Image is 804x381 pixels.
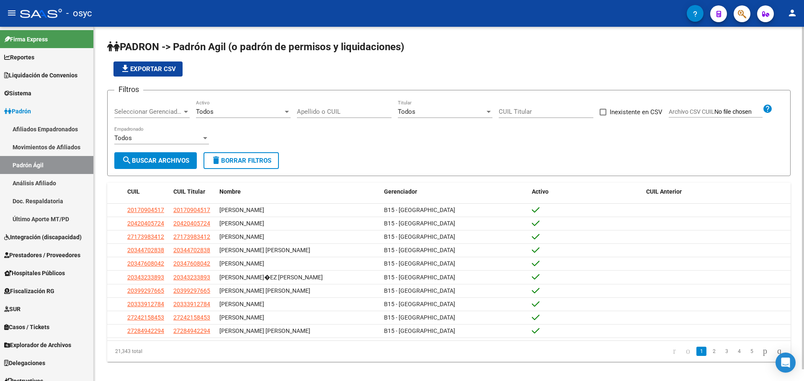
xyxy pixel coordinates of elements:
a: 5 [747,347,757,356]
span: [PERSON_NAME] [219,260,264,267]
span: 20170904517 [127,207,164,213]
span: Hospitales Públicos [4,268,65,278]
span: Sistema [4,89,31,98]
span: 20170904517 [173,207,210,213]
span: 20347608042 [127,260,164,267]
button: Exportar CSV [113,61,183,77]
span: 20344702838 [173,247,210,253]
li: page 1 [695,344,708,358]
a: 2 [709,347,719,356]
mat-icon: help [763,104,773,114]
span: B15 - [GEOGRAPHIC_DATA] [384,247,455,253]
span: Delegaciones [4,358,45,368]
span: B15 - [GEOGRAPHIC_DATA] [384,327,455,334]
span: Todos [196,108,214,115]
span: B15 - [GEOGRAPHIC_DATA] [384,207,455,213]
span: Prestadores / Proveedores [4,251,80,260]
span: [PERSON_NAME] [219,301,264,307]
button: Buscar Archivos [114,152,197,169]
span: [PERSON_NAME] [219,233,264,240]
span: 20399297665 [173,287,210,294]
span: [PERSON_NAME] [PERSON_NAME] [219,247,310,253]
li: page 3 [720,344,733,358]
mat-icon: file_download [120,64,130,74]
span: 27173983412 [173,233,210,240]
a: go to next page [759,347,771,356]
span: Exportar CSV [120,65,176,73]
span: Liquidación de Convenios [4,71,77,80]
span: CUIL Anterior [646,188,682,195]
span: B15 - [GEOGRAPHIC_DATA] [384,220,455,227]
span: 27173983412 [127,233,164,240]
span: Fiscalización RG [4,286,54,296]
a: go to last page [773,347,785,356]
span: [PERSON_NAME] [219,220,264,227]
datatable-header-cell: CUIL [124,183,170,201]
a: 3 [722,347,732,356]
span: Inexistente en CSV [610,107,662,117]
span: Archivo CSV CUIL [669,108,714,115]
button: Borrar Filtros [204,152,279,169]
input: Archivo CSV CUIL [714,108,763,116]
span: Borrar Filtros [211,157,271,164]
span: [PERSON_NAME] [PERSON_NAME] [219,327,310,334]
datatable-header-cell: Activo [528,183,643,201]
div: Open Intercom Messenger [776,353,796,373]
span: PADRON -> Padrón Agil (o padrón de permisos y liquidaciones) [107,41,404,53]
a: 4 [734,347,744,356]
span: [PERSON_NAME] [PERSON_NAME] [219,287,310,294]
span: Seleccionar Gerenciador [114,108,182,115]
span: Padrón [4,107,31,116]
span: 20344702838 [127,247,164,253]
span: 20399297665 [127,287,164,294]
span: CUIL [127,188,140,195]
span: - osyc [66,4,92,23]
span: [PERSON_NAME]�EZ [PERSON_NAME] [219,274,323,281]
span: Nombre [219,188,241,195]
span: SUR [4,304,21,314]
span: B15 - [GEOGRAPHIC_DATA] [384,274,455,281]
span: B15 - [GEOGRAPHIC_DATA] [384,233,455,240]
span: Activo [532,188,549,195]
span: Todos [398,108,415,115]
span: 27284942294 [173,327,210,334]
a: go to previous page [682,347,694,356]
span: Integración (discapacidad) [4,233,82,242]
datatable-header-cell: Nombre [216,183,381,201]
span: B15 - [GEOGRAPHIC_DATA] [384,301,455,307]
datatable-header-cell: CUIL Anterior [643,183,791,201]
mat-icon: person [787,8,797,18]
span: Todos [114,134,132,142]
div: 21,343 total [107,341,242,362]
a: go to first page [669,347,680,356]
mat-icon: delete [211,155,221,165]
span: Casos / Tickets [4,322,49,332]
li: page 4 [733,344,745,358]
span: Firma Express [4,35,48,44]
datatable-header-cell: Gerenciador [381,183,528,201]
span: Gerenciador [384,188,417,195]
span: [PERSON_NAME] [219,314,264,321]
span: Reportes [4,53,34,62]
li: page 5 [745,344,758,358]
a: 1 [696,347,706,356]
span: 20343233893 [173,274,210,281]
span: B15 - [GEOGRAPHIC_DATA] [384,287,455,294]
span: 20420405724 [127,220,164,227]
span: 27284942294 [127,327,164,334]
datatable-header-cell: CUIL Titular [170,183,216,201]
span: 20333912784 [127,301,164,307]
span: [PERSON_NAME] [219,207,264,213]
span: B15 - [GEOGRAPHIC_DATA] [384,260,455,267]
mat-icon: search [122,155,132,165]
span: Explorador de Archivos [4,340,71,350]
span: 20420405724 [173,220,210,227]
span: CUIL Titular [173,188,205,195]
li: page 2 [708,344,720,358]
span: Buscar Archivos [122,157,189,164]
span: 27242158453 [173,314,210,321]
span: B15 - [GEOGRAPHIC_DATA] [384,314,455,321]
span: 20333912784 [173,301,210,307]
span: 20343233893 [127,274,164,281]
h3: Filtros [114,84,143,95]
